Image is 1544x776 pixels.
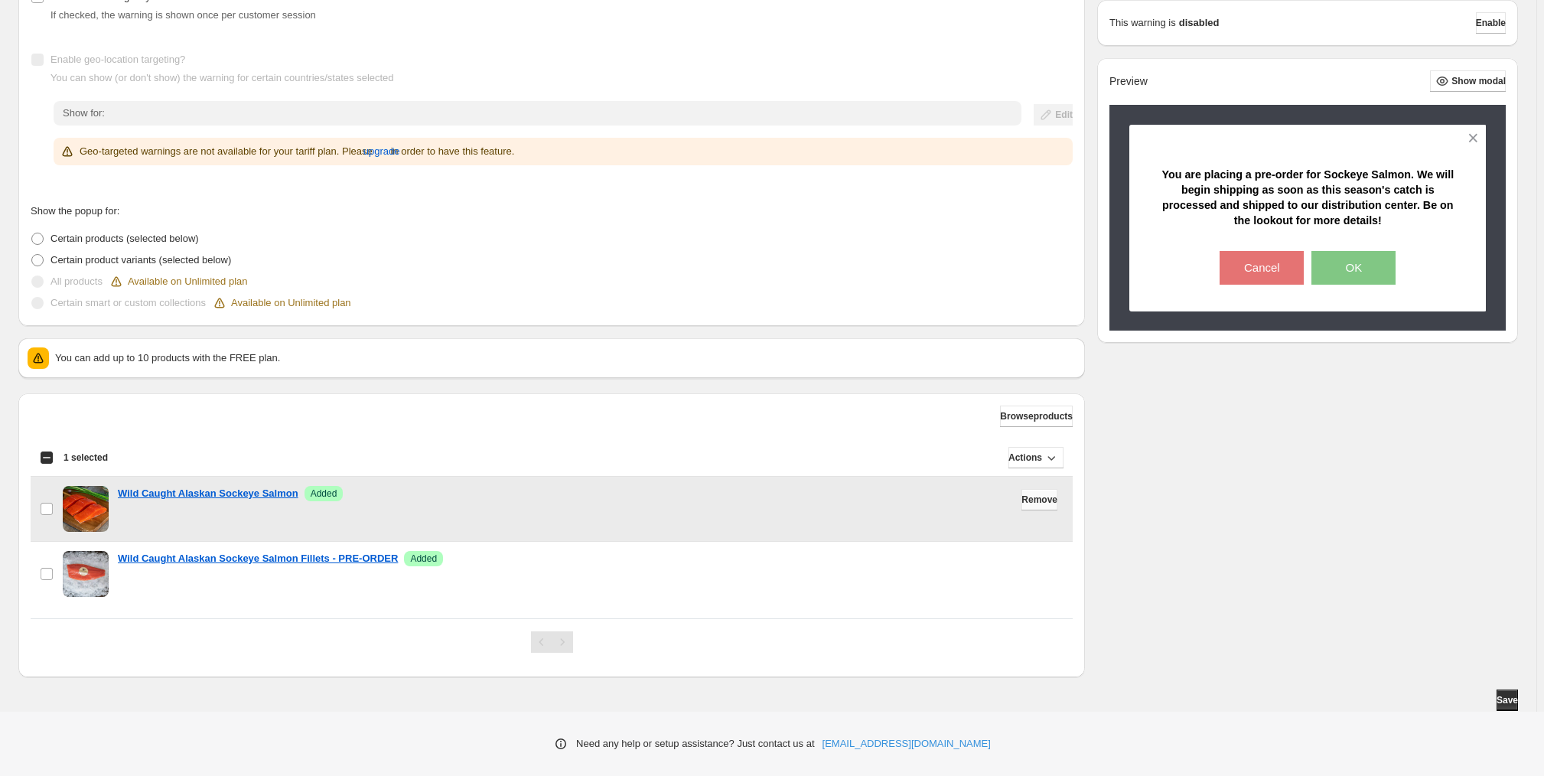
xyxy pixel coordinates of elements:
span: upgrade [363,144,400,159]
h2: Preview [1109,75,1148,88]
span: If checked, the warning is shown once per customer session [50,9,316,21]
span: Remove [1021,494,1057,506]
img: Wild Caught Alaskan Sockeye Salmon Fillets - PRE-ORDER [63,551,109,597]
img: Wild Caught Alaskan Sockeye Salmon [63,486,109,532]
button: Enable [1476,12,1506,34]
span: You can show (or don't show) the warning for certain countries/states selected [50,72,394,83]
div: Available on Unlimited plan [212,295,351,311]
span: Enable [1476,17,1506,29]
strong: disabled [1179,15,1220,31]
a: [EMAIL_ADDRESS][DOMAIN_NAME] [822,736,991,752]
span: Certain products (selected below) [50,233,199,244]
a: Wild Caught Alaskan Sockeye Salmon Fillets - PRE-ORDER [118,551,398,566]
p: All products [50,274,103,289]
span: Actions [1008,452,1042,464]
p: Certain smart or custom collections [50,295,206,311]
span: 1 selected [64,452,108,464]
span: Save [1497,694,1518,706]
span: Show for: [63,107,105,119]
button: Save [1497,690,1518,711]
nav: Pagination [531,631,573,653]
button: Browseproducts [1000,406,1073,427]
p: This warning is [1109,15,1176,31]
button: Cancel [1220,251,1304,285]
span: Show the popup for: [31,205,119,217]
button: Actions [1008,447,1064,468]
span: Added [311,487,337,500]
p: Geo-targeted warnings are not available for your tariff plan. Please in order to have this feature. [80,144,514,159]
button: Show modal [1430,70,1506,92]
a: Wild Caught Alaskan Sockeye Salmon [118,486,298,501]
button: upgrade [363,139,400,164]
span: Added [410,553,437,565]
span: Enable geo-location targeting? [50,54,185,65]
span: Certain product variants (selected below) [50,254,231,266]
div: Available on Unlimited plan [109,274,248,289]
span: Browse products [1000,410,1073,422]
span: Show modal [1451,75,1506,87]
button: OK [1311,251,1396,285]
span: You are placing a pre-order for Sockeye Salmon. We will begin shipping as soon as this season's c... [1162,168,1454,227]
p: You can add up to 10 products with the FREE plan. [55,351,1076,366]
button: Remove [1021,489,1057,510]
